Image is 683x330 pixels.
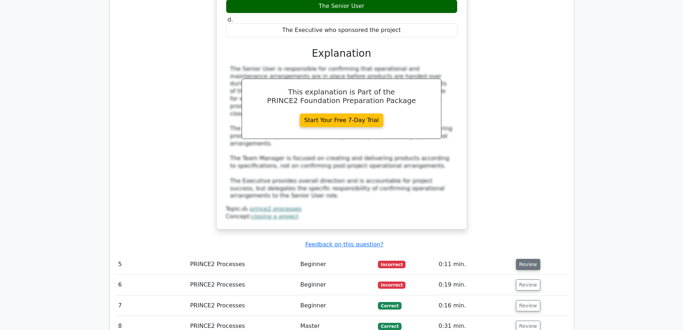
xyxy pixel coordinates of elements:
[187,296,297,316] td: PRINCE2 Processes
[516,279,540,291] button: Review
[305,241,383,248] a: Feedback on this question?
[115,296,188,316] td: 7
[436,275,513,295] td: 0:19 min.
[298,296,375,316] td: Beginner
[226,205,457,213] div: Topic:
[516,300,540,311] button: Review
[378,282,405,289] span: Incorrect
[250,205,302,212] a: prince2 processes
[251,213,299,220] a: closing a project
[115,275,188,295] td: 6
[298,254,375,275] td: Beginner
[378,261,405,268] span: Incorrect
[226,23,457,37] div: The Executive who sponsored the project
[298,275,375,295] td: Beginner
[378,323,401,330] span: Correct
[516,259,540,270] button: Review
[230,65,453,200] div: The Senior User is responsible for confirming that operational and maintenance arrangements are i...
[115,254,188,275] td: 5
[300,113,384,127] a: Start Your Free 7-Day Trial
[436,254,513,275] td: 0:11 min.
[436,296,513,316] td: 0:16 min.
[378,302,401,309] span: Correct
[230,47,453,60] h3: Explanation
[228,16,233,23] span: d.
[226,213,457,220] div: Concept:
[187,254,297,275] td: PRINCE2 Processes
[187,275,297,295] td: PRINCE2 Processes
